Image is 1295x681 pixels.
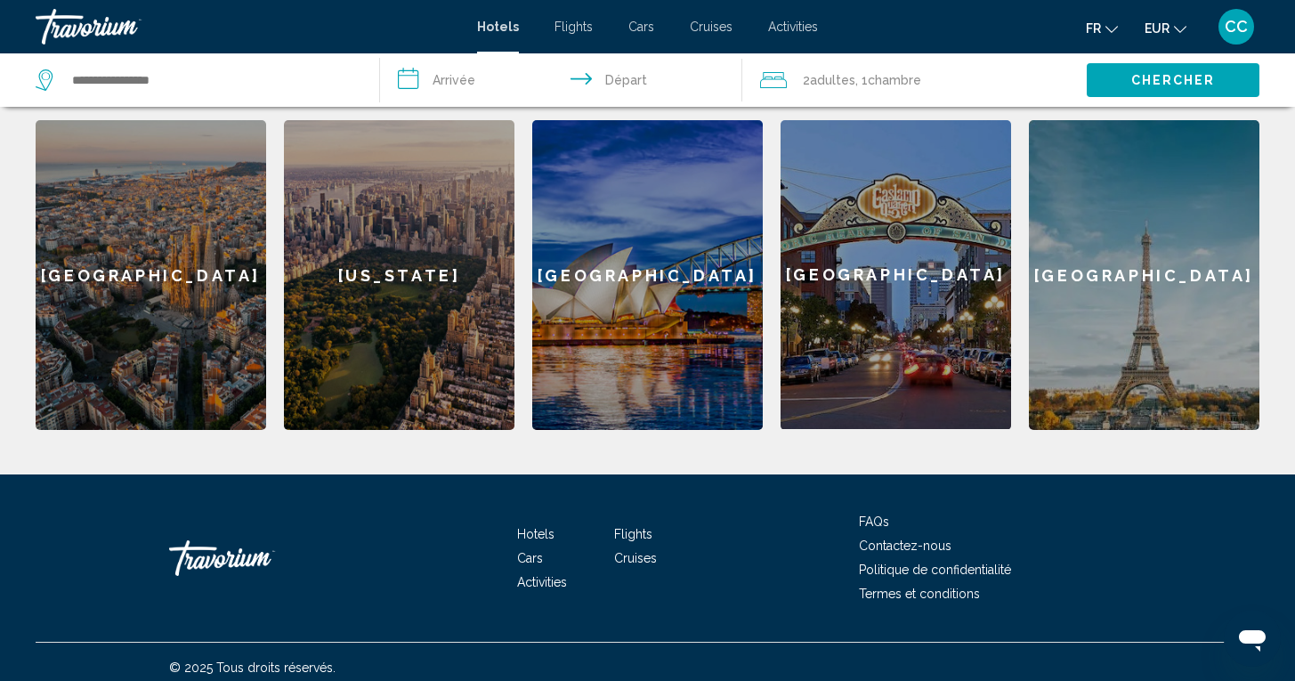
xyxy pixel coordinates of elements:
[554,20,593,34] a: Flights
[1087,63,1259,96] button: Chercher
[1131,74,1216,88] span: Chercher
[690,20,732,34] a: Cruises
[868,73,921,87] span: Chambre
[781,120,1011,429] div: [GEOGRAPHIC_DATA]
[742,53,1087,107] button: Travelers: 2 adults, 0 children
[1145,21,1170,36] span: EUR
[532,120,763,430] a: [GEOGRAPHIC_DATA]
[859,515,889,529] a: FAQs
[36,120,266,430] a: [GEOGRAPHIC_DATA]
[628,20,654,34] a: Cars
[855,68,921,93] span: , 1
[1145,15,1186,41] button: Change currency
[517,527,554,541] a: Hotels
[1086,21,1101,36] span: fr
[614,527,652,541] a: Flights
[517,551,543,565] a: Cars
[517,575,567,589] a: Activities
[1224,610,1281,667] iframe: Bouton de lancement de la fenêtre de messagerie
[859,587,980,601] a: Termes et conditions
[284,120,514,430] a: [US_STATE]
[36,9,459,45] a: Travorium
[1029,120,1259,430] a: [GEOGRAPHIC_DATA]
[1086,15,1118,41] button: Change language
[768,20,818,34] a: Activities
[477,20,519,34] a: Hotels
[1213,8,1259,45] button: User Menu
[169,661,336,675] span: © 2025 Tous droits réservés.
[169,531,347,585] a: Travorium
[380,53,742,107] button: Check in and out dates
[859,563,1011,577] a: Politique de confidentialité
[810,73,855,87] span: Adultes
[781,120,1011,430] a: [GEOGRAPHIC_DATA]
[1225,18,1248,36] span: CC
[803,68,855,93] span: 2
[614,551,657,565] a: Cruises
[859,539,951,553] a: Contactez-nous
